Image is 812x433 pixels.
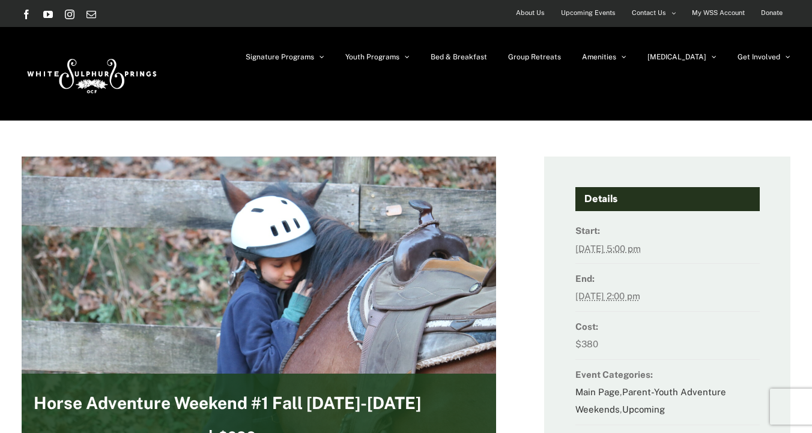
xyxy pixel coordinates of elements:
span: Youth Programs [345,53,399,61]
a: Main Page [575,387,620,397]
a: Parent-Youth Adventure Weekends [575,387,726,414]
span: Signature Programs [246,53,314,61]
span: Amenities [582,53,616,61]
a: YouTube [43,10,53,19]
abbr: 2025-10-08 [575,243,641,254]
dt: Event Categories: [575,366,760,383]
span: Upcoming Events [561,4,616,22]
nav: Main Menu [246,27,790,87]
a: Email [86,10,96,19]
a: [MEDICAL_DATA] [647,27,717,87]
a: Upcoming [622,404,665,414]
dt: Cost: [575,318,760,335]
dd: $380 [575,335,760,359]
a: Instagram [65,10,74,19]
a: Get Involved [738,27,790,87]
span: About Us [516,4,545,22]
a: Signature Programs [246,27,324,87]
span: Get Involved [738,53,780,61]
abbr: 2025-10-10 [575,291,640,301]
span: [MEDICAL_DATA] [647,53,706,61]
a: Bed & Breakfast [431,27,487,87]
a: Youth Programs [345,27,410,87]
dt: Start: [575,222,760,239]
h4: Details [575,187,760,211]
span: Group Retreats [508,53,561,61]
a: Facebook [22,10,31,19]
span: Contact Us [632,4,666,22]
span: My WSS Account [692,4,745,22]
a: Group Retreats [508,27,561,87]
dd: , , [575,383,760,425]
dt: End: [575,270,760,287]
img: White Sulphur Springs Logo [22,46,160,102]
span: Donate [761,4,783,22]
span: Bed & Breakfast [431,53,487,61]
a: Amenities [582,27,626,87]
h2: Horse Adventure Weekend #1 Fall [DATE]-[DATE] [34,394,421,418]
